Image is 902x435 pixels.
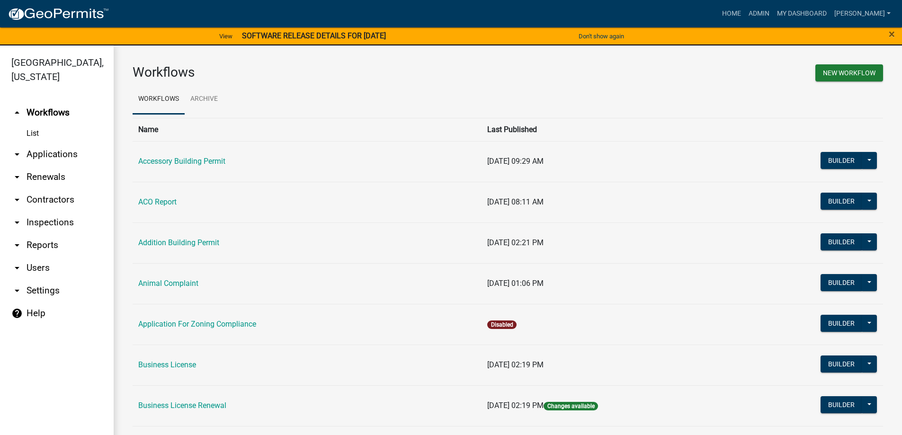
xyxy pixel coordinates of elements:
[138,401,226,410] a: Business License Renewal
[138,320,256,328] a: Application For Zoning Compliance
[242,31,386,40] strong: SOFTWARE RELEASE DETAILS FOR [DATE]
[487,360,544,369] span: [DATE] 02:19 PM
[821,193,862,210] button: Builder
[831,5,894,23] a: [PERSON_NAME]
[138,197,177,206] a: ACO Report
[11,262,23,274] i: arrow_drop_down
[11,171,23,183] i: arrow_drop_down
[487,401,544,410] span: [DATE] 02:19 PM
[11,285,23,296] i: arrow_drop_down
[821,355,862,373] button: Builder
[133,64,501,80] h3: Workflows
[185,84,223,115] a: Archive
[487,157,544,166] span: [DATE] 09:29 AM
[718,5,745,23] a: Home
[889,28,895,40] button: Close
[889,27,895,41] span: ×
[11,217,23,228] i: arrow_drop_down
[11,107,23,118] i: arrow_drop_up
[138,238,219,247] a: Addition Building Permit
[133,118,482,141] th: Name
[821,152,862,169] button: Builder
[821,274,862,291] button: Builder
[815,64,883,81] button: New Workflow
[544,402,598,410] span: Changes available
[745,5,773,23] a: Admin
[487,197,544,206] span: [DATE] 08:11 AM
[821,233,862,250] button: Builder
[773,5,831,23] a: My Dashboard
[11,308,23,319] i: help
[821,396,862,413] button: Builder
[487,279,544,288] span: [DATE] 01:06 PM
[482,118,738,141] th: Last Published
[138,279,198,288] a: Animal Complaint
[215,28,236,44] a: View
[487,320,516,329] span: Disabled
[133,84,185,115] a: Workflows
[487,238,544,247] span: [DATE] 02:21 PM
[11,240,23,251] i: arrow_drop_down
[138,157,225,166] a: Accessory Building Permit
[138,360,196,369] a: Business License
[11,149,23,160] i: arrow_drop_down
[821,315,862,332] button: Builder
[11,194,23,205] i: arrow_drop_down
[575,28,628,44] button: Don't show again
